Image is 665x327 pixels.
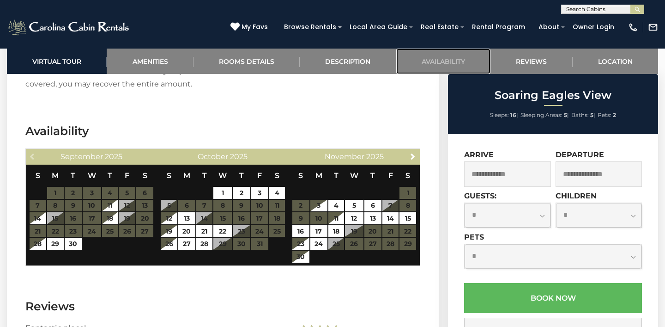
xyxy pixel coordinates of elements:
span: Monday [315,171,322,180]
a: 17 [310,225,327,237]
a: 26 [161,238,177,250]
a: 2 [233,187,250,199]
a: 11 [102,200,118,212]
a: 29 [47,238,64,250]
span: Wednesday [88,171,96,180]
h3: Availability [25,123,420,139]
h2: Soaring Eagles View [450,89,656,101]
a: Description [300,49,396,74]
span: Tuesday [334,171,339,180]
a: 3 [310,200,327,212]
a: 18 [102,212,118,224]
label: Departure [556,150,604,159]
a: 20 [178,225,195,237]
label: Guests: [464,191,496,200]
a: 30 [292,251,309,263]
a: 28 [30,238,46,250]
li: | [571,109,595,121]
span: Saturday [275,171,279,180]
span: Wednesday [218,171,227,180]
a: 4 [328,200,344,212]
a: 27 [178,238,195,250]
span: Saturday [143,171,147,180]
strong: 2 [613,111,616,118]
label: Pets [464,233,484,241]
h3: Reviews [25,298,420,315]
a: 11 [328,212,344,224]
span: Sleeping Areas: [520,111,562,118]
a: 18 [328,225,344,237]
a: 24 [310,238,327,250]
span: Saturday [405,171,410,180]
span: Thursday [239,171,244,180]
a: 1 [213,187,232,199]
span: Tuesday [71,171,75,180]
a: Rooms Details [193,49,300,74]
a: Amenities [107,49,193,74]
label: Children [556,191,597,200]
a: 22 [213,225,232,237]
strong: 5 [590,111,593,118]
a: 14 [30,212,46,224]
label: Arrive [464,150,494,159]
a: 12 [161,212,177,224]
a: Local Area Guide [345,20,412,34]
span: Wednesday [350,171,358,180]
span: October [198,152,228,161]
span: 2025 [366,152,384,161]
a: Virtual Tour [7,49,107,74]
img: White-1-2.png [7,18,132,37]
span: Pets: [598,111,611,118]
span: Thursday [370,171,375,180]
a: 28 [196,238,212,250]
span: Sunday [36,171,40,180]
li: | [520,109,569,121]
span: Sunday [167,171,171,180]
button: Book Now [464,283,642,313]
a: 30 [65,238,82,250]
a: 5 [345,200,363,212]
a: Owner Login [568,20,619,34]
img: phone-regular-white.png [628,22,638,32]
span: Tuesday [202,171,207,180]
a: 13 [364,212,381,224]
a: 6 [364,200,381,212]
a: Rental Program [467,20,530,34]
span: Friday [125,171,129,180]
a: 3 [251,187,268,199]
a: Location [573,49,658,74]
span: Monday [52,171,59,180]
span: 2025 [230,152,248,161]
span: Friday [388,171,393,180]
a: Availability [396,49,490,74]
a: 13 [178,212,195,224]
a: My Favs [230,22,270,32]
span: November [325,152,364,161]
a: 4 [269,187,285,199]
a: Reviews [490,49,572,74]
li: | [490,109,518,121]
span: My Favs [242,22,268,32]
a: 23 [292,238,309,250]
a: About [534,20,564,34]
a: Next [407,150,419,162]
span: Monday [183,171,190,180]
span: Sunday [298,171,303,180]
strong: 5 [564,111,567,118]
strong: 16 [510,111,516,118]
a: 14 [382,212,399,224]
span: Friday [257,171,262,180]
a: 15 [399,212,416,224]
a: 21 [196,225,212,237]
a: 12 [345,212,363,224]
span: September [60,152,103,161]
span: Baths: [571,111,589,118]
span: 2025 [105,152,122,161]
span: Thursday [108,171,112,180]
img: mail-regular-white.png [648,22,658,32]
a: 19 [161,225,177,237]
a: Browse Rentals [279,20,341,34]
span: Sleeps: [490,111,509,118]
span: Next [409,153,417,160]
a: Real Estate [416,20,463,34]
